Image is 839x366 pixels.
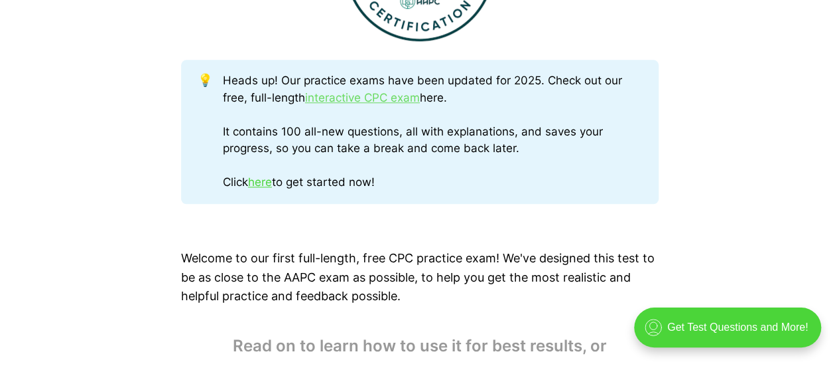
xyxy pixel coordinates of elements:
a: interactive CPC exam [305,91,420,104]
p: Welcome to our first full-length, free CPC practice exam! We've designed this test to be as close... [181,249,659,306]
a: here [248,175,272,189]
iframe: portal-trigger [623,301,839,366]
div: Heads up! Our practice exams have been updated for 2025. Check out our free, full-length here. It... [223,72,641,191]
div: 💡 [198,72,223,191]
